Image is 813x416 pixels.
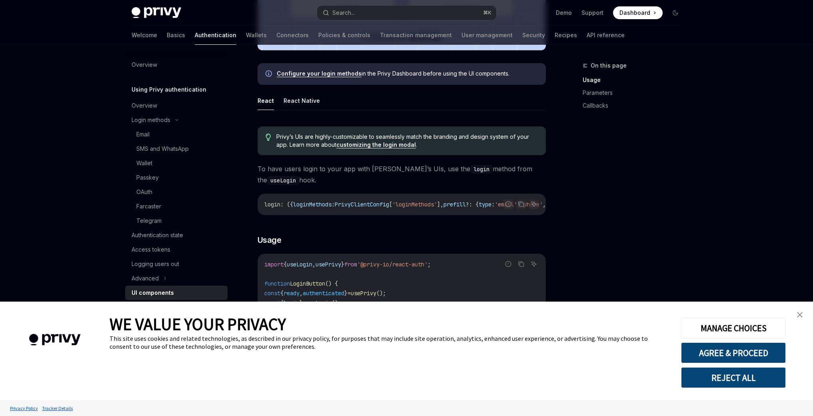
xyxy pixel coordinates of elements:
[522,26,545,45] a: Security
[110,314,286,334] span: WE VALUE YOUR PRIVACY
[341,261,344,268] span: }
[503,259,513,269] button: Report incorrect code
[132,115,170,125] div: Login methods
[336,141,416,148] a: customizing the login modal
[619,9,650,17] span: Dashboard
[543,201,546,208] span: ,
[797,312,803,318] img: close banner
[479,201,491,208] span: type
[669,6,682,19] button: Toggle dark mode
[555,26,577,45] a: Recipes
[466,201,479,208] span: ?: {
[258,91,274,110] button: React
[264,261,284,268] span: import
[389,201,392,208] span: [
[516,259,526,269] button: Copy the contents from the code block
[470,165,493,174] code: login
[258,163,546,186] span: To have users login to your app with [PERSON_NAME]’s UIs, use the method from the hook.
[318,26,370,45] a: Policies & controls
[132,101,157,110] div: Overview
[125,142,228,156] a: SMS and WhatsApp
[427,261,431,268] span: ;
[284,91,320,110] button: React Native
[277,70,362,77] a: Configure your login methods
[376,290,386,297] span: ();
[280,290,284,297] span: {
[556,9,572,17] a: Demo
[529,199,539,209] button: Ask AI
[300,290,303,297] span: ,
[280,201,293,208] span: : ({
[516,199,526,209] button: Copy the contents from the code block
[125,242,228,257] a: Access tokens
[303,299,306,306] span: =
[284,299,300,306] span: login
[136,173,159,182] div: Passkey
[258,234,282,246] span: Usage
[125,300,228,314] a: Whitelabel
[483,10,491,16] span: ⌘ K
[136,187,152,197] div: OAuth
[461,26,513,45] a: User management
[335,201,389,208] span: PrivyClientConfig
[587,26,625,45] a: API reference
[276,133,537,149] span: Privy’s UIs are highly-customizable to seamlessly match the branding and design system of your ap...
[264,299,280,306] span: const
[312,261,316,268] span: ,
[306,299,332,306] span: useLogin
[136,130,150,139] div: Email
[125,257,228,271] a: Logging users out
[136,144,189,154] div: SMS and WhatsApp
[287,261,312,268] span: useLogin
[332,299,341,306] span: ();
[280,299,284,306] span: {
[332,201,335,208] span: :
[132,259,179,269] div: Logging users out
[325,280,338,287] span: () {
[264,201,280,208] span: login
[125,127,228,142] a: Email
[392,201,437,208] span: 'loginMethods'
[136,216,162,226] div: Telegram
[277,70,538,78] span: in the Privy Dashboard before using the UI components.
[132,60,157,70] div: Overview
[132,274,159,283] div: Advanced
[264,290,280,297] span: const
[317,6,496,20] button: Search...⌘K
[316,261,341,268] span: usePrivy
[266,134,271,141] svg: Tip
[681,318,786,338] button: MANAGE CHOICES
[132,245,170,254] div: Access tokens
[132,288,174,298] div: UI components
[40,401,75,415] a: Tracker Details
[125,58,228,72] a: Overview
[581,9,603,17] a: Support
[792,307,808,323] a: close banner
[125,286,228,300] a: UI components
[495,201,517,208] span: 'email'
[125,185,228,199] a: OAuth
[357,261,427,268] span: '@privy-io/react-auth'
[8,401,40,415] a: Privacy Policy
[132,230,183,240] div: Authentication state
[681,367,786,388] button: REJECT ALL
[437,201,443,208] span: ],
[583,86,688,99] a: Parameters
[300,299,303,306] span: }
[583,99,688,112] a: Callbacks
[303,290,344,297] span: authenticated
[125,98,228,113] a: Overview
[276,26,309,45] a: Connectors
[591,61,627,70] span: On this page
[293,201,332,208] span: loginMethods
[246,26,267,45] a: Wallets
[136,202,161,211] div: Farcaster
[125,214,228,228] a: Telegram
[195,26,236,45] a: Authentication
[344,261,357,268] span: from
[266,70,274,78] svg: Info
[583,74,688,86] a: Usage
[491,201,495,208] span: :
[443,201,466,208] span: prefill
[110,334,669,350] div: This site uses cookies and related technologies, as described in our privacy policy, for purposes...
